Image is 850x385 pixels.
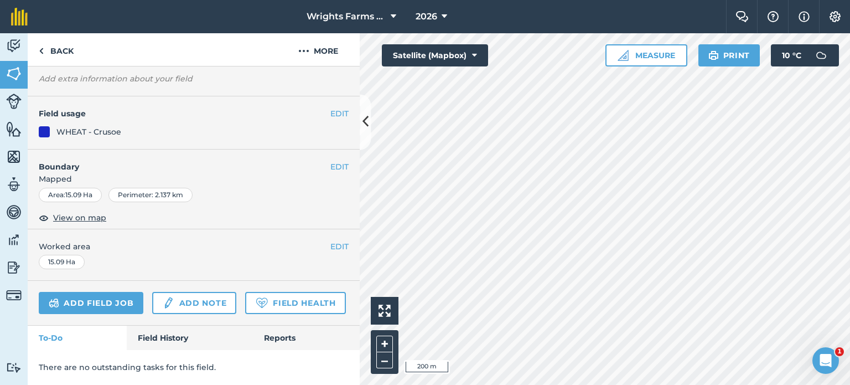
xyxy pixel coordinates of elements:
[39,255,85,269] div: 15.09 Ha
[28,150,330,173] h4: Boundary
[39,188,102,202] div: Area : 15.09 Ha
[330,161,349,173] button: EDIT
[382,44,488,66] button: Satellite (Mapbox)
[307,10,386,23] span: Wrights Farms Contracting
[28,33,85,66] a: Back
[39,211,106,224] button: View on map
[6,288,22,303] img: svg+xml;base64,PD94bWwgdmVyc2lvbj0iMS4wIiBlbmNvZGluZz0idXRmLTgiPz4KPCEtLSBHZW5lcmF0b3I6IEFkb2JlIE...
[698,44,760,66] button: Print
[376,336,393,352] button: +
[108,188,193,202] div: Perimeter : 2.137 km
[39,74,193,84] em: Add extra information about your field
[416,10,437,23] span: 2026
[708,49,719,62] img: svg+xml;base64,PHN2ZyB4bWxucz0iaHR0cDovL3d3dy53My5vcmcvMjAwMC9zdmciIHdpZHRoPSIxOSIgaGVpZ2h0PSIyNC...
[6,65,22,82] img: svg+xml;base64,PHN2ZyB4bWxucz0iaHR0cDovL3d3dy53My5vcmcvMjAwMC9zdmciIHdpZHRoPSI1NiIgaGVpZ2h0PSI2MC...
[376,352,393,368] button: –
[605,44,687,66] button: Measure
[771,44,839,66] button: 10 °C
[11,8,28,25] img: fieldmargin Logo
[53,212,106,224] span: View on map
[330,240,349,253] button: EDIT
[835,347,844,356] span: 1
[6,204,22,220] img: svg+xml;base64,PD94bWwgdmVyc2lvbj0iMS4wIiBlbmNvZGluZz0idXRmLTgiPz4KPCEtLSBHZW5lcmF0b3I6IEFkb2JlIE...
[56,126,121,138] div: WHEAT - Crusoe
[766,11,780,22] img: A question mark icon
[6,94,22,109] img: svg+xml;base64,PD94bWwgdmVyc2lvbj0iMS4wIiBlbmNvZGluZz0idXRmLTgiPz4KPCEtLSBHZW5lcmF0b3I6IEFkb2JlIE...
[812,347,839,374] iframe: Intercom live chat
[39,361,349,373] p: There are no outstanding tasks for this field.
[39,44,44,58] img: svg+xml;base64,PHN2ZyB4bWxucz0iaHR0cDovL3d3dy53My5vcmcvMjAwMC9zdmciIHdpZHRoPSI5IiBoZWlnaHQ9IjI0Ii...
[810,44,832,66] img: svg+xml;base64,PD94bWwgdmVyc2lvbj0iMS4wIiBlbmNvZGluZz0idXRmLTgiPz4KPCEtLSBHZW5lcmF0b3I6IEFkb2JlIE...
[39,240,349,253] span: Worked area
[6,232,22,248] img: svg+xml;base64,PD94bWwgdmVyc2lvbj0iMS4wIiBlbmNvZGluZz0idXRmLTgiPz4KPCEtLSBHZW5lcmF0b3I6IEFkb2JlIE...
[6,362,22,373] img: svg+xml;base64,PD94bWwgdmVyc2lvbj0iMS4wIiBlbmNvZGluZz0idXRmLTgiPz4KPCEtLSBHZW5lcmF0b3I6IEFkb2JlIE...
[253,326,360,350] a: Reports
[49,296,59,310] img: svg+xml;base64,PD94bWwgdmVyc2lvbj0iMS4wIiBlbmNvZGluZz0idXRmLTgiPz4KPCEtLSBHZW5lcmF0b3I6IEFkb2JlIE...
[39,292,143,314] a: Add field job
[828,11,842,22] img: A cog icon
[6,259,22,276] img: svg+xml;base64,PD94bWwgdmVyc2lvbj0iMS4wIiBlbmNvZGluZz0idXRmLTgiPz4KPCEtLSBHZW5lcmF0b3I6IEFkb2JlIE...
[298,44,309,58] img: svg+xml;base64,PHN2ZyB4bWxucz0iaHR0cDovL3d3dy53My5vcmcvMjAwMC9zdmciIHdpZHRoPSIyMCIgaGVpZ2h0PSIyNC...
[782,44,801,66] span: 10 ° C
[6,148,22,165] img: svg+xml;base64,PHN2ZyB4bWxucz0iaHR0cDovL3d3dy53My5vcmcvMjAwMC9zdmciIHdpZHRoPSI1NiIgaGVpZ2h0PSI2MC...
[618,50,629,61] img: Ruler icon
[39,107,330,120] h4: Field usage
[152,292,236,314] a: Add note
[39,211,49,224] img: svg+xml;base64,PHN2ZyB4bWxucz0iaHR0cDovL3d3dy53My5vcmcvMjAwMC9zdmciIHdpZHRoPSIxOCIgaGVpZ2h0PSIyNC...
[28,173,360,185] span: Mapped
[6,38,22,54] img: svg+xml;base64,PD94bWwgdmVyc2lvbj0iMS4wIiBlbmNvZGluZz0idXRmLTgiPz4KPCEtLSBHZW5lcmF0b3I6IEFkb2JlIE...
[28,326,127,350] a: To-Do
[277,33,360,66] button: More
[379,305,391,317] img: Four arrows, one pointing top left, one top right, one bottom right and the last bottom left
[330,107,349,120] button: EDIT
[127,326,252,350] a: Field History
[799,10,810,23] img: svg+xml;base64,PHN2ZyB4bWxucz0iaHR0cDovL3d3dy53My5vcmcvMjAwMC9zdmciIHdpZHRoPSIxNyIgaGVpZ2h0PSIxNy...
[6,121,22,137] img: svg+xml;base64,PHN2ZyB4bWxucz0iaHR0cDovL3d3dy53My5vcmcvMjAwMC9zdmciIHdpZHRoPSI1NiIgaGVpZ2h0PSI2MC...
[735,11,749,22] img: Two speech bubbles overlapping with the left bubble in the forefront
[6,176,22,193] img: svg+xml;base64,PD94bWwgdmVyc2lvbj0iMS4wIiBlbmNvZGluZz0idXRmLTgiPz4KPCEtLSBHZW5lcmF0b3I6IEFkb2JlIE...
[162,296,174,310] img: svg+xml;base64,PD94bWwgdmVyc2lvbj0iMS4wIiBlbmNvZGluZz0idXRmLTgiPz4KPCEtLSBHZW5lcmF0b3I6IEFkb2JlIE...
[245,292,345,314] a: Field Health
